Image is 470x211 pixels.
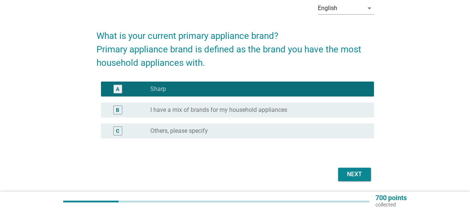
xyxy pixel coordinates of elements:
[150,127,208,135] label: Others, please specify
[375,195,407,201] p: 700 points
[116,127,119,135] div: C
[318,5,337,12] div: English
[338,168,371,181] button: Next
[365,4,374,13] i: arrow_drop_down
[116,85,119,93] div: A
[150,85,166,93] label: Sharp
[375,201,407,208] p: collected
[150,106,287,114] label: I have a mix of brands for my household appliances
[344,170,365,179] div: Next
[96,22,374,70] h2: What is your current primary appliance brand? Primary appliance brand is defined as the brand you...
[116,106,119,114] div: B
